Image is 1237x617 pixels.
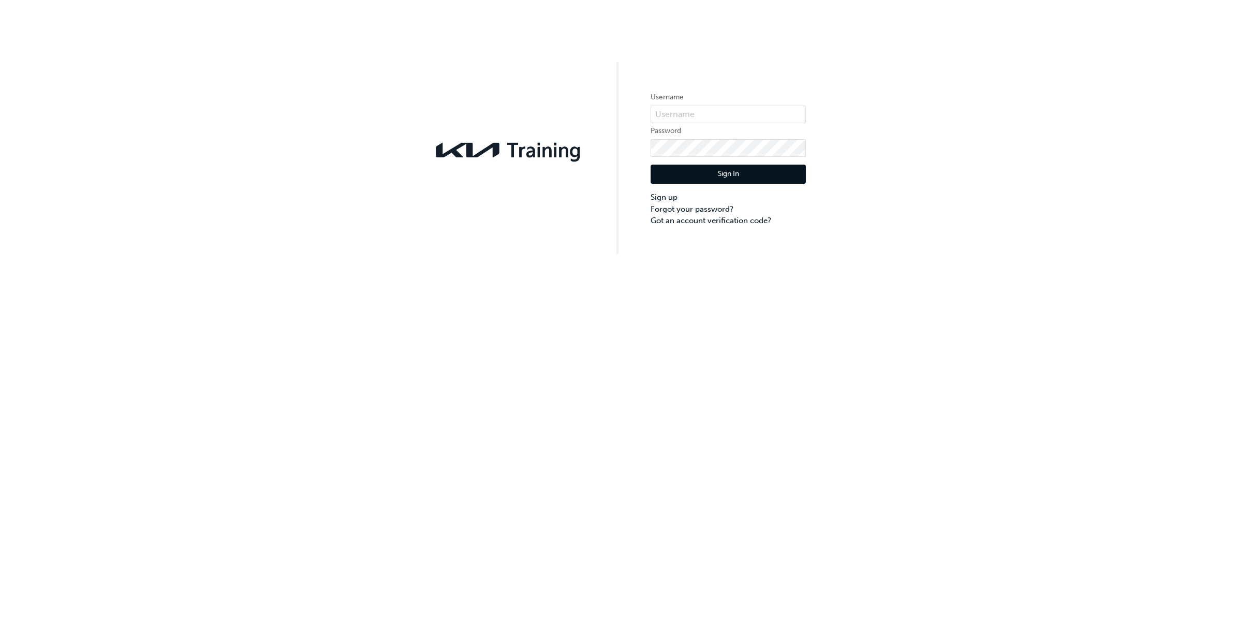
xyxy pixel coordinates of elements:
[651,125,806,137] label: Password
[651,203,806,215] a: Forgot your password?
[651,165,806,184] button: Sign In
[651,192,806,203] a: Sign up
[651,215,806,227] a: Got an account verification code?
[431,136,586,164] img: kia-training
[651,91,806,104] label: Username
[651,106,806,123] input: Username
